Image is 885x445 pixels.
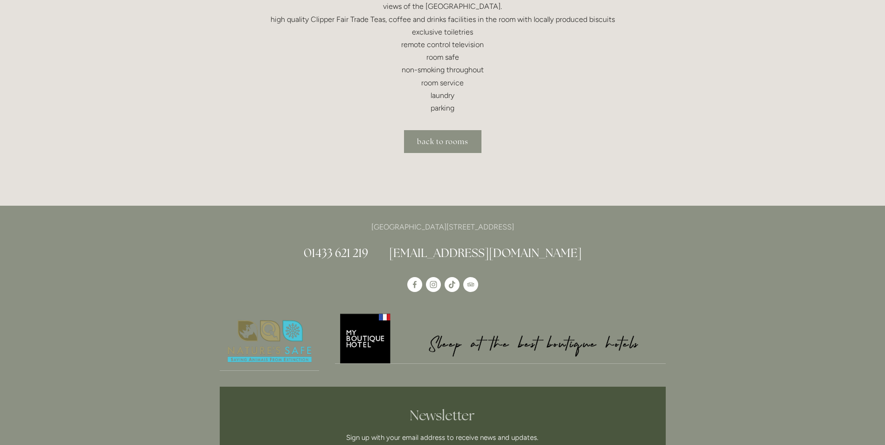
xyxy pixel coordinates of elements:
a: back to rooms [404,130,481,153]
p: Sign up with your email address to receive news and updates. [271,432,615,443]
a: TripAdvisor [463,277,478,292]
a: Losehill House Hotel & Spa [407,277,422,292]
a: Instagram [426,277,441,292]
img: My Boutique Hotel - Logo [335,312,666,364]
a: [EMAIL_ADDRESS][DOMAIN_NAME] [389,245,582,260]
a: TikTok [445,277,460,292]
p: [GEOGRAPHIC_DATA][STREET_ADDRESS] [220,221,666,233]
img: Nature's Safe - Logo [220,312,320,371]
a: 01433 621 219 [304,245,368,260]
h2: Newsletter [271,407,615,424]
